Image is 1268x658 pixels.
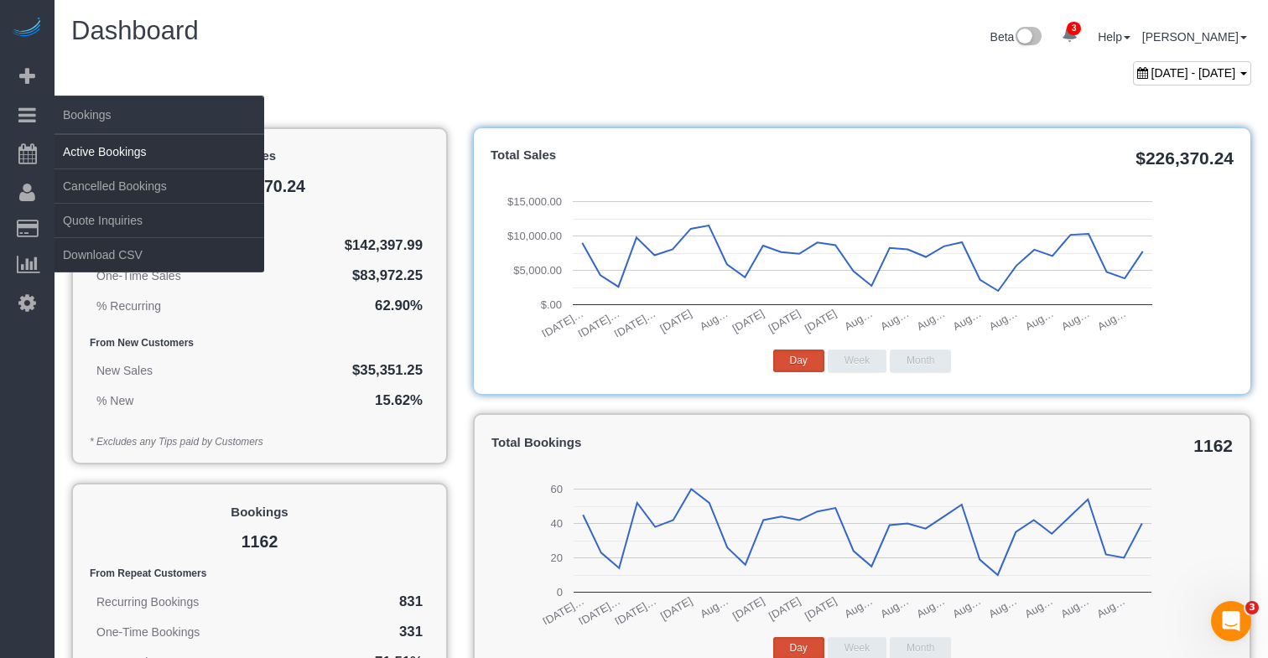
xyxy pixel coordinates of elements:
[361,617,429,647] td: 331
[657,307,694,334] text: [DATE]
[244,386,429,416] td: 15.62%
[803,594,839,622] text: [DATE]
[1098,30,1130,44] a: Help
[90,338,429,349] h5: From New Customers
[551,552,563,564] text: 20
[1142,30,1247,44] a: [PERSON_NAME]
[90,533,429,552] h2: 1162
[730,594,767,622] text: [DATE]
[803,307,839,334] text: [DATE]
[265,261,429,291] td: $83,972.25
[1193,436,1233,455] span: 1162
[90,291,265,321] td: % Recurring
[551,483,563,495] text: 60
[507,195,562,208] text: $15,000.00
[55,96,264,134] span: Bookings
[730,307,767,334] text: [DATE]
[767,594,803,622] text: [DATE]
[55,204,264,237] a: Quote Inquiries
[1151,66,1236,80] span: [DATE] - [DATE]
[1053,17,1086,54] a: 3
[541,298,562,311] text: $.00
[90,436,263,448] em: * Excludes any Tips paid by Customers
[265,291,429,321] td: 62.90%
[265,231,429,261] td: $142,397.99
[767,307,803,334] text: [DATE]
[1014,27,1042,49] img: New interface
[90,587,361,617] td: Recurring Bookings
[55,134,264,272] ul: Bookings
[244,355,429,386] td: $35,351.25
[890,350,951,372] button: Month
[491,148,1234,163] h4: Total Sales
[55,169,264,203] a: Cancelled Bookings
[507,230,562,242] text: $10,000.00
[491,169,1234,337] svg: A chart.
[10,17,44,40] img: Automaid Logo
[773,350,824,372] button: Day
[828,350,886,372] button: Week
[491,457,1233,624] svg: A chart.
[557,586,563,598] text: 0
[90,386,244,416] td: % New
[513,264,562,277] text: $5,000.00
[1067,22,1081,35] span: 3
[990,30,1042,44] a: Beta
[55,238,264,272] a: Download CSV
[90,505,429,520] h4: Bookings
[361,587,429,617] td: 831
[90,261,265,291] td: One-Time Sales
[1211,601,1251,641] iframe: Intercom live chat
[658,594,694,622] text: [DATE]
[90,355,244,386] td: New Sales
[90,568,429,579] h5: From Repeat Customers
[551,517,563,530] text: 40
[1245,601,1259,614] span: 3
[90,617,361,647] td: One-Time Bookings
[491,436,1233,450] h4: Total Bookings
[1135,148,1234,168] span: $226,370.24
[55,135,264,168] a: Active Bookings
[71,16,199,45] span: Dashboard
